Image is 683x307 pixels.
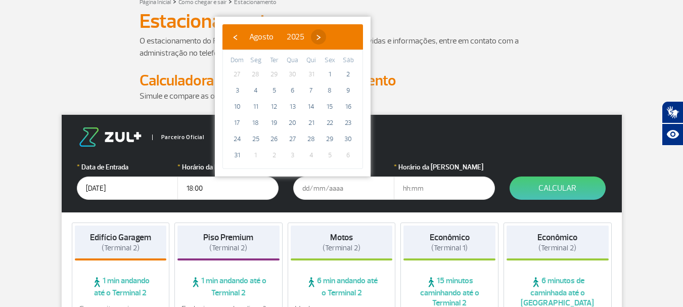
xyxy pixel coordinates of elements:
[177,162,279,172] label: Horário da Entrada
[340,66,356,82] span: 2
[77,177,178,200] input: dd/mm/aaaa
[662,101,683,146] div: Plugin de acessibilidade da Hand Talk.
[266,99,282,115] span: 12
[322,147,338,163] span: 5
[248,99,264,115] span: 11
[75,276,167,298] span: 1 min andando até o Terminal 2
[280,29,311,45] button: 2025
[266,131,282,147] span: 26
[77,162,178,172] label: Data de Entrada
[177,276,280,298] span: 1 min andando até o Terminal 2
[430,232,470,243] strong: Econômico
[215,17,371,177] bs-datepicker-container: calendar
[303,66,320,82] span: 31
[662,101,683,123] button: Abrir tradutor de língua de sinais.
[248,147,264,163] span: 1
[229,115,245,131] span: 17
[77,127,144,147] img: logo-zul.png
[394,162,495,172] label: Horário da [PERSON_NAME]
[266,115,282,131] span: 19
[229,66,245,82] span: 27
[287,32,304,42] span: 2025
[538,243,576,253] span: (Terminal 2)
[248,66,264,82] span: 28
[510,177,606,200] button: Calcular
[340,82,356,99] span: 9
[266,66,282,82] span: 29
[285,66,301,82] span: 30
[285,82,301,99] span: 6
[248,82,264,99] span: 4
[303,147,320,163] span: 4
[303,82,320,99] span: 7
[662,123,683,146] button: Abrir recursos assistivos.
[302,55,321,66] th: weekday
[340,147,356,163] span: 6
[177,177,279,200] input: hh:mm
[140,71,544,90] h2: Calculadora de Tarifa do Estacionamento
[229,99,245,115] span: 10
[537,232,577,243] strong: Econômico
[340,99,356,115] span: 16
[285,131,301,147] span: 27
[243,29,280,45] button: Agosto
[303,99,320,115] span: 14
[339,55,357,66] th: weekday
[227,29,243,45] button: ‹
[90,232,151,243] strong: Edifício Garagem
[102,243,140,253] span: (Terminal 2)
[249,32,274,42] span: Agosto
[322,66,338,82] span: 1
[285,99,301,115] span: 13
[266,147,282,163] span: 2
[229,82,245,99] span: 3
[330,232,353,243] strong: Motos
[285,115,301,131] span: 20
[209,243,247,253] span: (Terminal 2)
[321,55,339,66] th: weekday
[284,55,302,66] th: weekday
[247,55,265,66] th: weekday
[303,131,320,147] span: 28
[291,276,393,298] span: 6 min andando até o Terminal 2
[340,131,356,147] span: 30
[303,115,320,131] span: 21
[152,135,204,140] span: Parceiro Oficial
[228,55,247,66] th: weekday
[431,243,468,253] span: (Terminal 1)
[322,99,338,115] span: 15
[248,131,264,147] span: 25
[229,147,245,163] span: 31
[227,30,326,40] bs-datepicker-navigation-view: ​ ​ ​
[322,82,338,99] span: 8
[203,232,253,243] strong: Piso Premium
[293,177,394,200] input: dd/mm/aaaa
[340,115,356,131] span: 23
[266,82,282,99] span: 5
[140,13,544,30] h1: Estacionamento
[285,147,301,163] span: 3
[322,131,338,147] span: 29
[229,131,245,147] span: 24
[394,177,495,200] input: hh:mm
[248,115,264,131] span: 18
[323,243,360,253] span: (Terminal 2)
[265,55,284,66] th: weekday
[322,115,338,131] span: 22
[311,29,326,45] button: ›
[140,90,544,102] p: Simule e compare as opções.
[140,35,544,59] p: O estacionamento do RIOgaleão é administrado pela Estapar. Para dúvidas e informações, entre em c...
